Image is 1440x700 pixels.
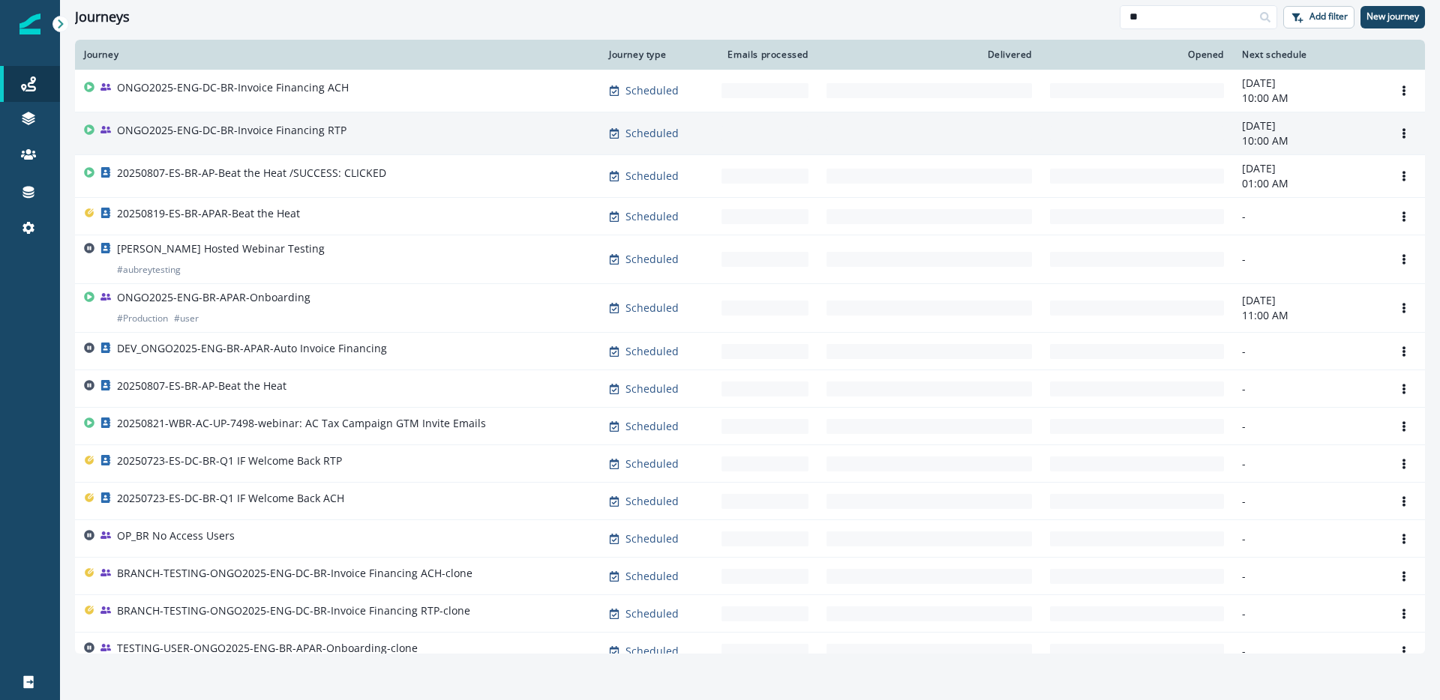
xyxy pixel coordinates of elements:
[75,155,1425,198] a: 20250807-ES-BR-AP-Beat the Heat /SUCCESS: CLICKEDScheduled-[DATE]01:00 AMOptions
[1392,205,1416,228] button: Options
[117,290,310,305] p: ONGO2025-ENG-BR-APAR-Onboarding
[625,126,679,141] p: Scheduled
[75,408,1425,445] a: 20250821-WBR-AC-UP-7498-webinar: AC Tax Campaign GTM Invite EmailsScheduled--Options
[174,311,199,326] p: # user
[1283,6,1354,28] button: Add filter
[117,378,286,393] p: 20250807-ES-BR-AP-Beat the Heat
[1242,531,1374,546] p: -
[1392,565,1416,588] button: Options
[19,13,40,34] img: Inflection
[75,520,1425,558] a: OP_BR No Access UsersScheduled--Options
[1242,133,1374,148] p: 10:00 AM
[1392,490,1416,513] button: Options
[1242,293,1374,308] p: [DATE]
[1242,569,1374,584] p: -
[1392,528,1416,550] button: Options
[1392,603,1416,625] button: Options
[75,595,1425,633] a: BRANCH-TESTING-ONGO2025-ENG-DC-BR-Invoice Financing RTP-cloneScheduled--Options
[625,644,679,659] p: Scheduled
[1360,6,1425,28] button: New journey
[75,284,1425,333] a: ONGO2025-ENG-BR-APAR-Onboarding#Production#userScheduled-[DATE]11:00 AMOptions
[117,80,349,95] p: ONGO2025-ENG-DC-BR-Invoice Financing ACH
[609,49,703,61] div: Journey type
[75,70,1425,112] a: ONGO2025-ENG-DC-BR-Invoice Financing ACHScheduled-[DATE]10:00 AMOptions
[625,344,679,359] p: Scheduled
[117,603,470,618] p: BRANCH-TESTING-ONGO2025-ENG-DC-BR-Invoice Financing RTP-clone
[1392,297,1416,319] button: Options
[1242,49,1374,61] div: Next schedule
[117,641,418,656] p: TESTING-USER-ONGO2025-ENG-BR-APAR-Onboarding-clone
[1392,415,1416,438] button: Options
[1242,606,1374,621] p: -
[625,169,679,184] p: Scheduled
[117,241,325,256] p: [PERSON_NAME] Hosted Webinar Testing
[117,566,472,581] p: BRANCH-TESTING-ONGO2025-ENG-DC-BR-Invoice Financing ACH-clone
[625,381,679,396] p: Scheduled
[625,569,679,584] p: Scheduled
[75,483,1425,520] a: 20250723-ES-DC-BR-Q1 IF Welcome Back ACHScheduled--Options
[1242,209,1374,224] p: -
[1366,11,1419,22] p: New journey
[1242,76,1374,91] p: [DATE]
[1242,344,1374,359] p: -
[75,558,1425,595] a: BRANCH-TESTING-ONGO2025-ENG-DC-BR-Invoice Financing ACH-cloneScheduled--Options
[117,528,235,543] p: OP_BR No Access Users
[1392,165,1416,187] button: Options
[117,311,168,326] p: # Production
[117,453,342,468] p: 20250723-ES-DC-BR-Q1 IF Welcome Back RTP
[1242,252,1374,267] p: -
[75,235,1425,284] a: [PERSON_NAME] Hosted Webinar Testing#aubreytestingScheduled--Options
[117,416,486,431] p: 20250821-WBR-AC-UP-7498-webinar: AC Tax Campaign GTM Invite Emails
[1392,122,1416,145] button: Options
[84,49,591,61] div: Journey
[1242,118,1374,133] p: [DATE]
[625,531,679,546] p: Scheduled
[1050,49,1224,61] div: Opened
[625,606,679,621] p: Scheduled
[75,633,1425,670] a: TESTING-USER-ONGO2025-ENG-BR-APAR-Onboarding-cloneScheduled--Options
[1392,453,1416,475] button: Options
[117,491,344,506] p: 20250723-ES-DC-BR-Q1 IF Welcome Back ACH
[75,370,1425,408] a: 20250807-ES-BR-AP-Beat the HeatScheduled--Options
[625,494,679,509] p: Scheduled
[625,419,679,434] p: Scheduled
[117,262,181,277] p: # aubreytesting
[721,49,808,61] div: Emails processed
[75,112,1425,155] a: ONGO2025-ENG-DC-BR-Invoice Financing RTPScheduled-[DATE]10:00 AMOptions
[1242,419,1374,434] p: -
[1392,378,1416,400] button: Options
[117,123,346,138] p: ONGO2025-ENG-DC-BR-Invoice Financing RTP
[1392,79,1416,102] button: Options
[1242,494,1374,509] p: -
[1392,640,1416,663] button: Options
[117,206,300,221] p: 20250819-ES-BR-APAR-Beat the Heat
[625,209,679,224] p: Scheduled
[117,341,387,356] p: DEV_ONGO2025-ENG-BR-APAR-Auto Invoice Financing
[1392,340,1416,363] button: Options
[625,252,679,267] p: Scheduled
[1392,248,1416,271] button: Options
[1309,11,1348,22] p: Add filter
[75,198,1425,235] a: 20250819-ES-BR-APAR-Beat the HeatScheduled--Options
[1242,91,1374,106] p: 10:00 AM
[1242,308,1374,323] p: 11:00 AM
[625,301,679,316] p: Scheduled
[1242,161,1374,176] p: [DATE]
[1242,176,1374,191] p: 01:00 AM
[117,166,386,181] p: 20250807-ES-BR-AP-Beat the Heat /SUCCESS: CLICKED
[625,456,679,471] p: Scheduled
[1242,644,1374,659] p: -
[75,9,130,25] h1: Journeys
[1242,381,1374,396] p: -
[826,49,1032,61] div: Delivered
[1242,456,1374,471] p: -
[625,83,679,98] p: Scheduled
[75,333,1425,370] a: DEV_ONGO2025-ENG-BR-APAR-Auto Invoice FinancingScheduled--Options
[75,445,1425,483] a: 20250723-ES-DC-BR-Q1 IF Welcome Back RTPScheduled--Options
